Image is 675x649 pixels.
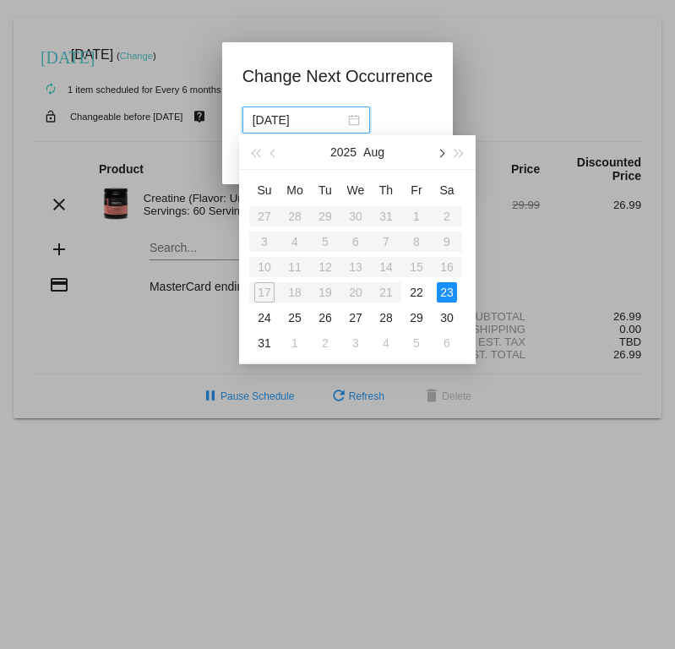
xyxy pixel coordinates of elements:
[401,330,432,356] td: 9/5/2025
[310,305,340,330] td: 8/26/2025
[401,305,432,330] td: 8/29/2025
[406,308,427,328] div: 29
[254,308,275,328] div: 24
[363,135,384,169] button: Aug
[249,305,280,330] td: 8/24/2025
[315,308,335,328] div: 26
[315,333,335,353] div: 2
[330,135,357,169] button: 2025
[253,111,345,129] input: Select date
[280,177,310,204] th: Mon
[246,135,264,169] button: Last year (Control + left)
[371,330,401,356] td: 9/4/2025
[285,333,305,353] div: 1
[450,135,469,169] button: Next year (Control + right)
[437,282,457,303] div: 23
[310,330,340,356] td: 9/2/2025
[254,333,275,353] div: 31
[432,330,462,356] td: 9/6/2025
[432,280,462,305] td: 8/23/2025
[371,305,401,330] td: 8/28/2025
[432,305,462,330] td: 8/30/2025
[406,333,427,353] div: 5
[340,177,371,204] th: Wed
[437,308,457,328] div: 30
[242,63,433,90] h1: Change Next Occurrence
[376,308,396,328] div: 28
[406,282,427,303] div: 22
[280,330,310,356] td: 9/1/2025
[280,305,310,330] td: 8/25/2025
[432,177,462,204] th: Sat
[401,280,432,305] td: 8/22/2025
[264,135,283,169] button: Previous month (PageUp)
[371,177,401,204] th: Thu
[340,330,371,356] td: 9/3/2025
[310,177,340,204] th: Tue
[376,333,396,353] div: 4
[346,308,366,328] div: 27
[346,333,366,353] div: 3
[431,135,449,169] button: Next month (PageDown)
[437,333,457,353] div: 6
[285,308,305,328] div: 25
[249,330,280,356] td: 8/31/2025
[401,177,432,204] th: Fri
[340,305,371,330] td: 8/27/2025
[249,177,280,204] th: Sun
